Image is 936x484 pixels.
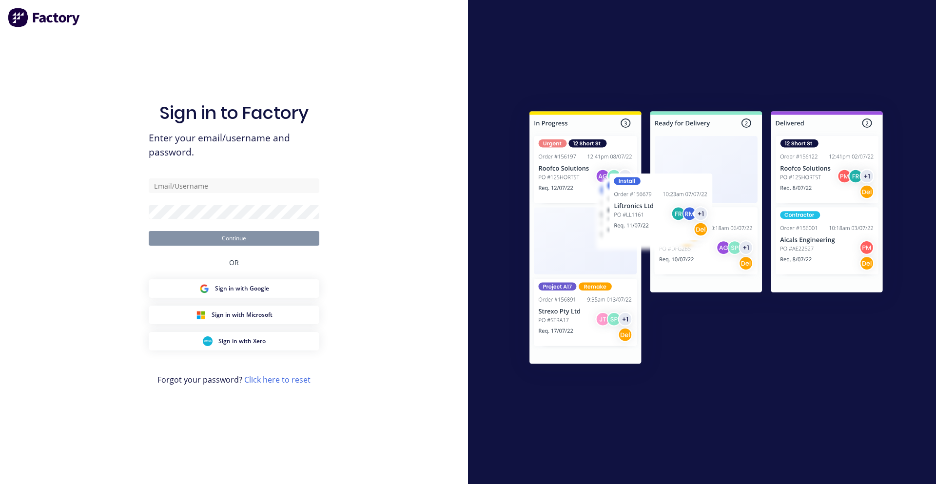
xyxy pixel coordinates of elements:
[149,332,319,350] button: Xero Sign inSign in with Xero
[149,279,319,298] button: Google Sign inSign in with Google
[8,8,81,27] img: Factory
[149,306,319,324] button: Microsoft Sign inSign in with Microsoft
[203,336,213,346] img: Xero Sign in
[244,374,311,385] a: Click here to reset
[212,310,273,319] span: Sign in with Microsoft
[508,92,904,387] img: Sign in
[159,102,309,123] h1: Sign in to Factory
[149,231,319,246] button: Continue
[149,178,319,193] input: Email/Username
[218,337,266,346] span: Sign in with Xero
[199,284,209,293] img: Google Sign in
[196,310,206,320] img: Microsoft Sign in
[149,131,319,159] span: Enter your email/username and password.
[157,374,311,386] span: Forgot your password?
[229,246,239,279] div: OR
[215,284,269,293] span: Sign in with Google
